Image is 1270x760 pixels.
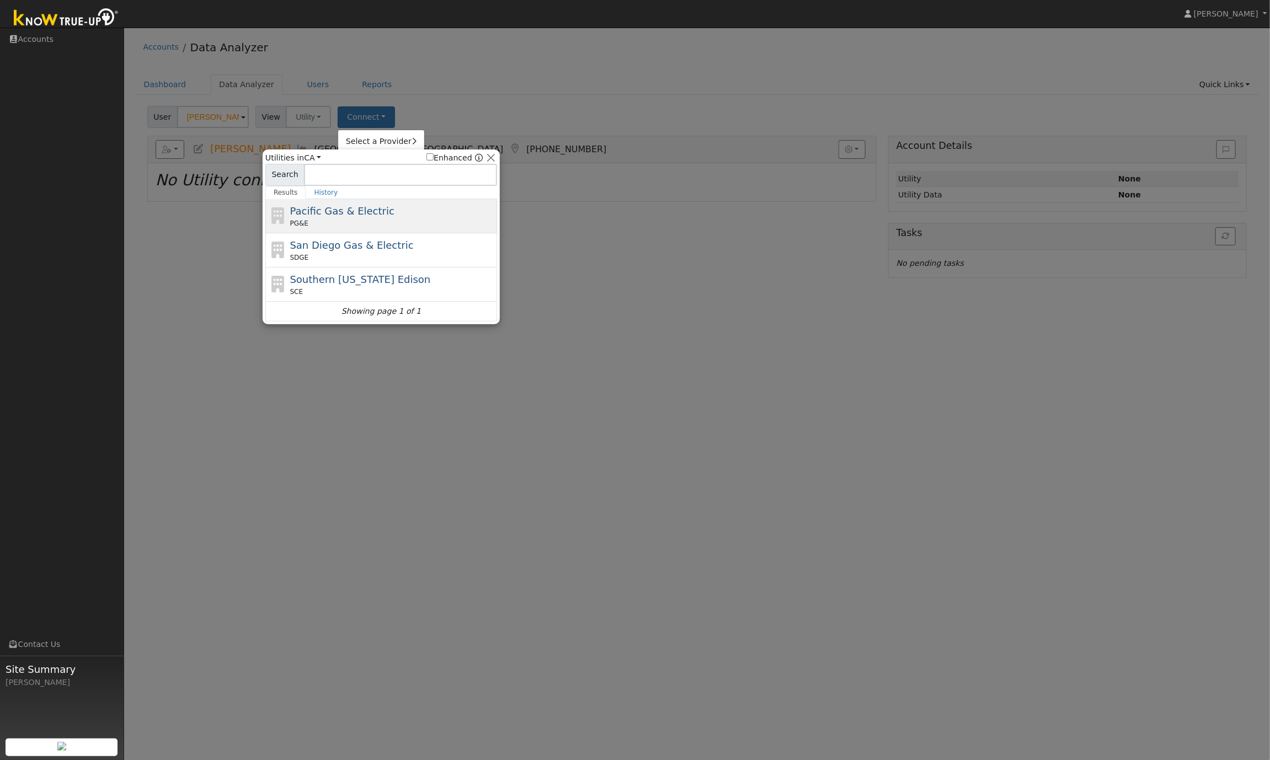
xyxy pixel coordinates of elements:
label: Enhanced [426,152,472,164]
a: CA [304,153,321,162]
span: Search [265,164,305,186]
span: [PERSON_NAME] [1194,9,1258,18]
span: Site Summary [6,662,118,677]
span: SDGE [290,253,309,263]
span: Show enhanced providers [426,152,483,164]
a: Enhanced Providers [475,153,483,162]
img: retrieve [57,742,66,751]
a: Results [265,186,306,199]
span: Utilities in [265,152,321,164]
a: History [306,186,346,199]
img: Know True-Up [8,6,124,31]
i: Showing page 1 of 1 [341,306,421,317]
a: Select a Provider [338,134,424,149]
span: SCE [290,287,303,297]
div: [PERSON_NAME] [6,677,118,688]
span: Pacific Gas & Electric [290,205,394,217]
span: PG&E [290,218,308,228]
input: Enhanced [426,153,434,160]
span: San Diego Gas & Electric [290,239,414,251]
span: Southern [US_STATE] Edison [290,274,431,285]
